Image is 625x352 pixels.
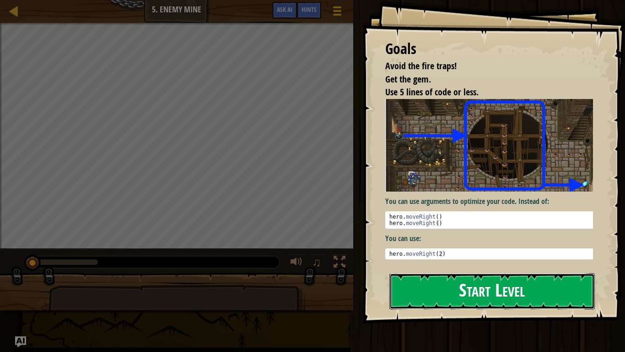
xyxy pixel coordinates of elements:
button: ♫ [310,254,326,273]
img: Enemy mine [385,99,601,192]
button: Ask AI [15,336,26,347]
button: Toggle fullscreen [330,254,349,273]
span: Hints [302,5,317,14]
button: Show game menu [326,2,349,23]
li: Use 5 lines of code or less. [374,86,591,99]
button: Start Level [389,273,595,309]
span: ♫ [312,255,321,269]
span: Ask AI [277,5,292,14]
div: Goals [385,38,593,60]
span: Get the gem. [385,73,431,85]
p: You can use: [385,233,601,244]
p: You can use arguments to optimize your code. Instead of: [385,196,601,207]
span: Use 5 lines of code or less. [385,86,479,98]
span: Avoid the fire traps! [385,60,457,72]
button: Ask AI [272,2,297,19]
button: Adjust volume [287,254,306,273]
li: Avoid the fire traps! [374,60,591,73]
li: Get the gem. [374,73,591,86]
